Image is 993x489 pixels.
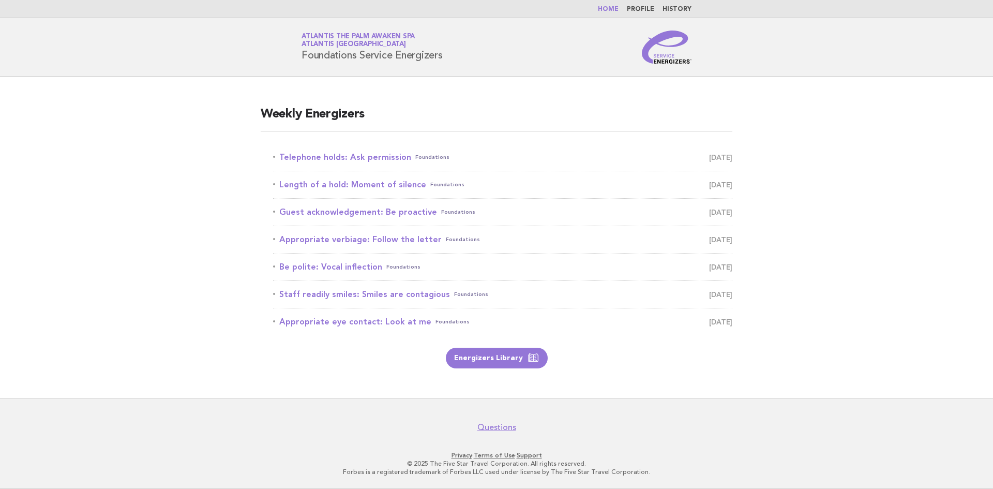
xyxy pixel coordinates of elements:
[441,205,475,219] span: Foundations
[663,6,691,12] a: History
[627,6,654,12] a: Profile
[598,6,619,12] a: Home
[454,287,488,302] span: Foundations
[180,460,813,468] p: © 2025 The Five Star Travel Corporation. All rights reserved.
[709,205,732,219] span: [DATE]
[302,34,443,61] h1: Foundations Service Energizers
[273,177,732,192] a: Length of a hold: Moment of silenceFoundations [DATE]
[709,260,732,274] span: [DATE]
[446,232,480,247] span: Foundations
[180,451,813,460] p: · ·
[709,177,732,192] span: [DATE]
[709,287,732,302] span: [DATE]
[477,422,516,433] a: Questions
[474,452,515,459] a: Terms of Use
[273,150,732,165] a: Telephone holds: Ask permissionFoundations [DATE]
[709,315,732,329] span: [DATE]
[642,31,691,64] img: Service Energizers
[446,348,548,368] a: Energizers Library
[273,232,732,247] a: Appropriate verbiage: Follow the letterFoundations [DATE]
[180,468,813,476] p: Forbes is a registered trademark of Forbes LLC used under license by The Five Star Travel Corpora...
[415,150,449,165] span: Foundations
[386,260,420,274] span: Foundations
[709,232,732,247] span: [DATE]
[435,315,470,329] span: Foundations
[452,452,472,459] a: Privacy
[302,33,415,48] a: Atlantis The Palm Awaken SpaAtlantis [GEOGRAPHIC_DATA]
[302,41,406,48] span: Atlantis [GEOGRAPHIC_DATA]
[273,260,732,274] a: Be polite: Vocal inflectionFoundations [DATE]
[709,150,732,165] span: [DATE]
[273,315,732,329] a: Appropriate eye contact: Look at meFoundations [DATE]
[517,452,542,459] a: Support
[261,106,732,131] h2: Weekly Energizers
[273,205,732,219] a: Guest acknowledgement: Be proactiveFoundations [DATE]
[273,287,732,302] a: Staff readily smiles: Smiles are contagiousFoundations [DATE]
[430,177,464,192] span: Foundations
